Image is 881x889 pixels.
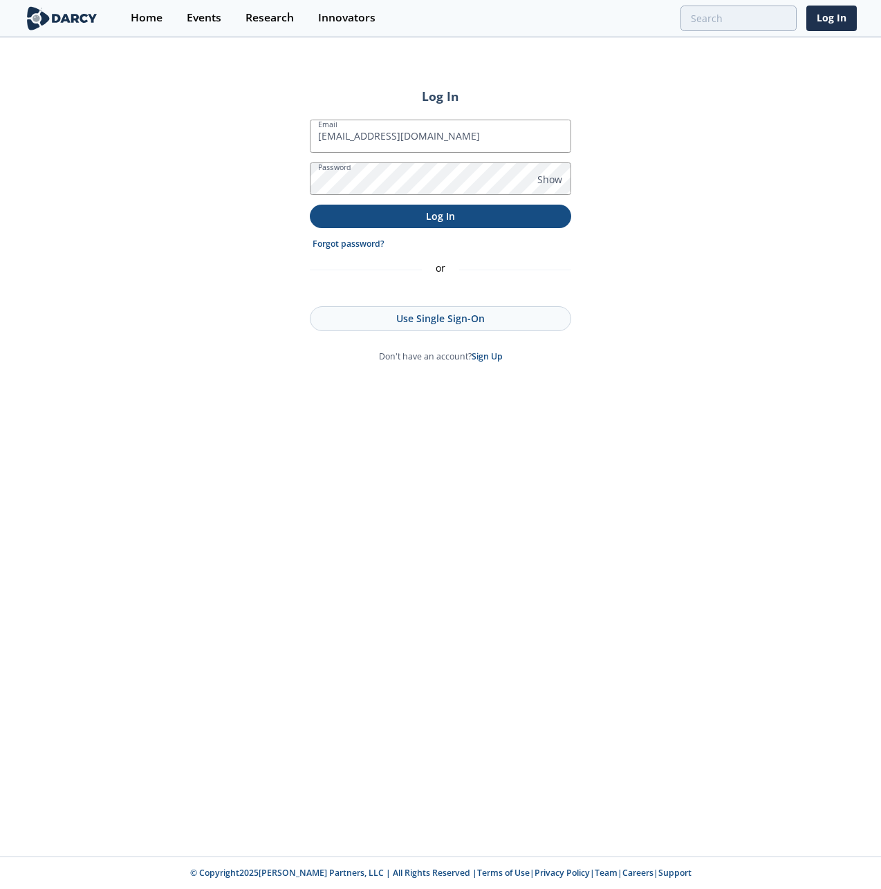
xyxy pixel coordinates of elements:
[320,311,561,326] p: Use Single Sign-On
[106,867,775,879] p: © Copyright 2025 [PERSON_NAME] Partners, LLC | All Rights Reserved | | | | |
[658,867,692,879] a: Support
[472,350,503,362] a: Sign Up
[379,350,503,363] p: Don't have an account?
[318,12,375,24] div: Innovators
[537,172,562,187] span: Show
[313,238,384,250] a: Forgot password?
[131,12,163,24] div: Home
[422,261,459,275] div: or
[310,205,571,227] button: Log In
[187,12,221,24] div: Events
[806,6,857,31] a: Log In
[245,12,294,24] div: Research
[318,119,337,130] label: Email
[310,87,571,105] h2: Log In
[535,867,590,879] a: Privacy Policy
[622,867,653,879] a: Careers
[310,306,571,330] a: Use Single Sign-On
[24,6,100,30] img: logo-wide.svg
[477,867,530,879] a: Terms of Use
[319,209,562,223] p: Log In
[595,867,618,879] a: Team
[318,162,351,173] label: Password
[680,6,797,31] input: Advanced Search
